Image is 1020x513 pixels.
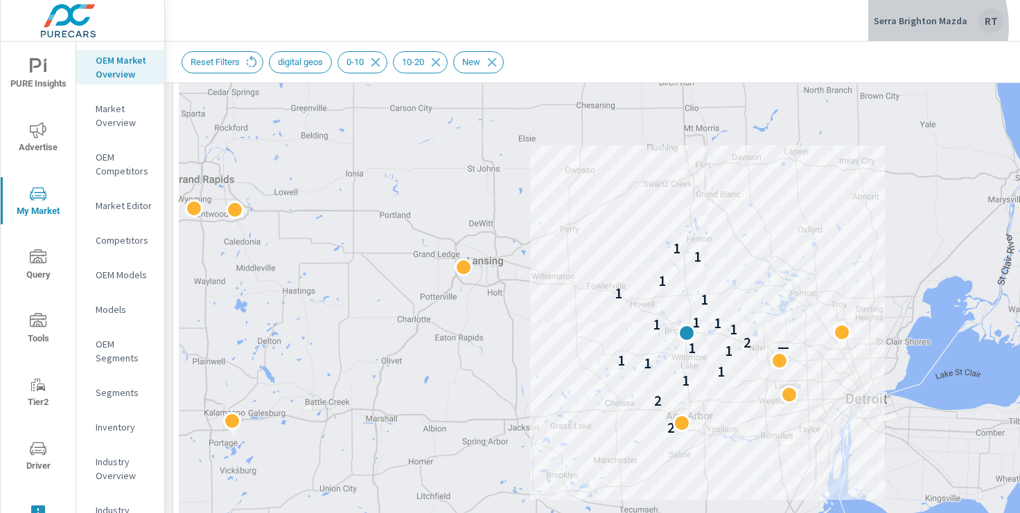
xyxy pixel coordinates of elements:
div: OEM Segments [76,334,164,368]
div: OEM Competitors [76,147,164,181]
p: Models [96,303,153,316]
p: 1 [644,355,651,372]
span: 10-20 [394,57,432,67]
p: OEM Market Overview [96,53,153,81]
div: Models [76,299,164,320]
div: OEM Models [76,264,164,285]
p: 2 [744,334,751,351]
p: Market Overview [96,102,153,129]
p: Segments [96,386,153,399]
span: Query [5,249,71,283]
p: 2 [667,420,675,436]
div: OEM Market Overview [76,50,164,84]
div: Industry Overview [76,451,164,486]
span: Driver [5,440,71,474]
p: 1 [688,340,696,357]
p: Competitors [96,233,153,247]
div: Inventory [76,417,164,438]
p: 1 [682,372,689,389]
p: Market Editor [96,199,153,213]
p: — [777,339,789,356]
p: Serra Brighton Mazda [874,15,967,27]
div: New [453,51,504,73]
div: Reset Filters [182,51,263,73]
p: Inventory [96,420,153,434]
span: Tools [5,313,71,347]
span: PURE Insights [5,58,71,92]
p: 1 [658,273,666,289]
span: My Market [5,186,71,219]
p: Industry Overview [96,455,153,483]
p: 1 [717,363,725,380]
p: 1 [694,249,701,265]
p: 1 [673,240,680,257]
div: RT [978,8,1003,33]
div: 0-10 [337,51,387,73]
div: 10-20 [393,51,448,73]
div: Market Overview [76,98,164,133]
p: OEM Competitors [96,150,153,178]
div: Segments [76,382,164,403]
p: OEM Segments [96,337,153,365]
p: 1 [692,314,700,331]
div: Competitors [76,230,164,251]
p: 1 [730,321,737,338]
p: 2 [654,393,662,409]
p: 1 [653,316,660,333]
span: New [454,57,489,67]
p: 1 [701,291,708,308]
span: digital geos [270,57,331,67]
span: 0-10 [338,57,372,67]
p: 1 [617,352,625,369]
p: 1 [714,315,721,332]
p: 1 [615,285,622,302]
span: Reset Filters [182,57,248,67]
span: Tier2 [5,377,71,411]
p: 1 [725,343,732,359]
span: Advertise [5,122,71,156]
p: OEM Models [96,268,153,282]
div: Market Editor [76,195,164,216]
